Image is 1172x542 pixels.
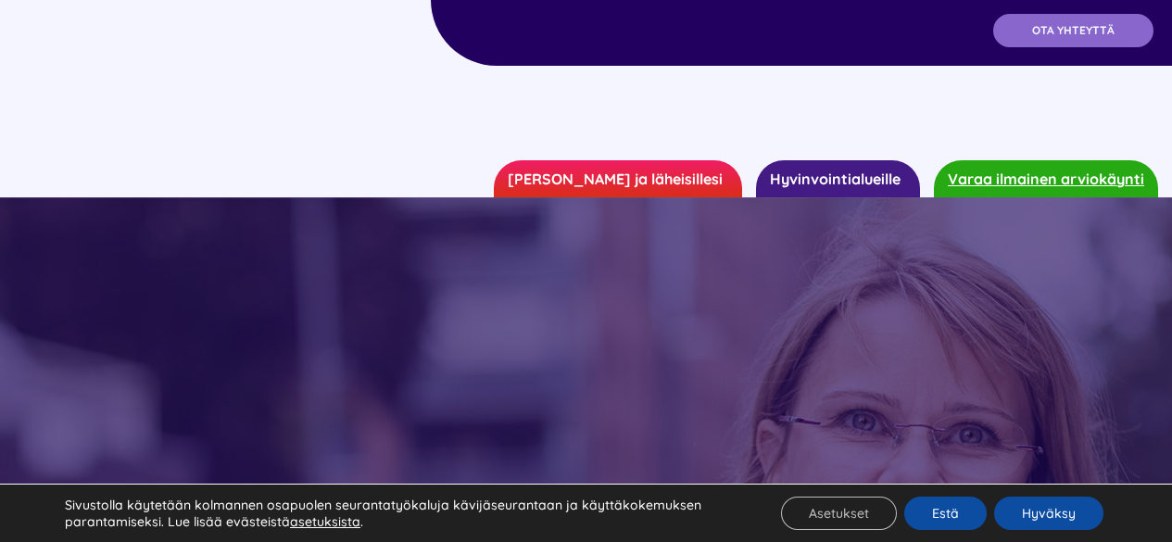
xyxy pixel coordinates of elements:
[994,497,1103,530] button: Hyväksy
[781,497,897,530] button: Asetukset
[494,160,742,197] a: [PERSON_NAME] ja läheisillesi
[904,497,987,530] button: Estä
[290,513,360,530] button: asetuksista
[65,497,742,530] p: Sivustolla käytetään kolmannen osapuolen seurantatyökaluja kävijäseurantaan ja käyttäkokemuksen p...
[1032,24,1115,37] span: OTA YHTEYTTÄ
[934,160,1158,197] a: Varaa ilmainen arviokäynti
[993,14,1153,47] a: OTA YHTEYTTÄ
[756,160,920,197] a: Hyvinvointialueille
